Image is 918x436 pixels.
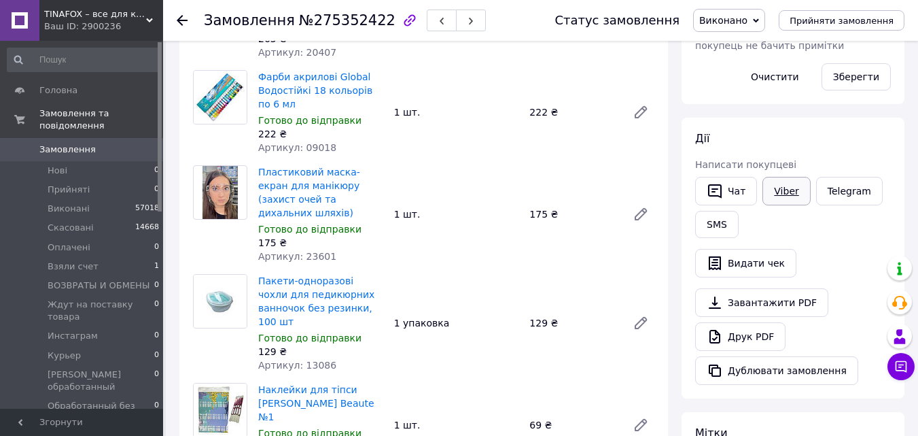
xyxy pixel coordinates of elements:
span: Написати покупцеві [695,159,796,170]
div: Повернутися назад [177,14,188,27]
span: Обработанный без ТТН [48,400,154,424]
img: Фарби акрилові Global Водостійкі 18 кольорів по 6 мл [194,71,247,124]
a: Друк PDF [695,322,785,351]
span: Відображається тільки вам, покупець не бачить примітки [695,27,844,51]
span: Замовлення та повідомлення [39,107,163,132]
div: 69 ₴ [524,416,622,435]
span: Готово до відправки [258,224,361,235]
span: 0 [154,369,159,393]
span: 0 [154,330,159,342]
div: 129 ₴ [524,314,622,333]
span: 0 [154,299,159,323]
div: Статус замовлення [554,14,679,27]
span: 14668 [135,222,159,234]
button: SMS [695,211,739,238]
span: Дії [695,132,709,145]
span: Виконано [699,15,747,26]
div: 222 ₴ [258,127,383,141]
span: Готово до відправки [258,115,361,126]
a: Viber [762,177,810,205]
a: Наклейки для тіпси [PERSON_NAME] Beaute №1 [258,384,374,422]
a: Редагувати [627,201,654,228]
button: Чат з покупцем [887,353,915,380]
span: 57018 [135,203,159,215]
span: Скасовані [48,222,94,234]
div: Ваш ID: 2900236 [44,20,163,33]
button: Видати чек [695,249,796,278]
span: Нові [48,165,67,177]
div: 1 шт. [389,205,525,224]
button: Очистити [739,63,811,90]
a: Завантажити PDF [695,288,828,317]
span: Готово до відправки [258,333,361,343]
span: Головна [39,84,77,97]
span: Артикул: 23601 [258,251,336,262]
span: Оплачені [48,241,90,254]
span: Артикул: 13086 [258,360,336,371]
span: ВОЗВРАТЫ И ОБМЕНЫ [48,280,149,292]
div: 222 ₴ [524,103,622,122]
span: TINAFOX – все для краси [44,8,146,20]
span: Артикул: 20407 [258,47,336,58]
span: Инстаграм [48,330,98,342]
div: 1 упаковка [389,314,525,333]
a: Фарби акрилові Global Водостійкі 18 кольорів по 6 мл [258,71,372,110]
span: Артикул: 09018 [258,142,336,153]
span: 0 [154,241,159,254]
span: [PERSON_NAME] обработанный [48,369,154,393]
input: Пошук [7,48,160,72]
div: 1 шт. [389,103,525,122]
span: Виконані [48,203,90,215]
span: Прийняті [48,184,90,196]
button: Чат [695,177,757,205]
div: 1 шт. [389,416,525,435]
button: Прийняти замовлення [779,10,904,31]
button: Дублювати замовлення [695,356,858,385]
a: Редагувати [627,99,654,126]
span: 0 [154,350,159,362]
span: 0 [154,165,159,177]
span: Замовлення [204,12,295,29]
img: Пакети-одноразові чохли для педикюрних ванночок без резинки, 100 шт [194,275,247,328]
div: 129 ₴ [258,345,383,358]
span: 0 [154,184,159,196]
a: Редагувати [627,309,654,337]
img: Пластиковий маска-екран для манікюру (захист очей та дихальних шляхів) [202,166,239,219]
span: Ждут на поставку товара [48,299,154,323]
div: 175 ₴ [524,205,622,224]
a: Telegram [816,177,883,205]
span: 1 [154,261,159,273]
span: Прийняти замовлення [790,16,894,26]
div: 175 ₴ [258,236,383,250]
button: Зберегти [822,63,891,90]
span: Курьер [48,350,81,362]
span: №275352422 [299,12,395,29]
span: Замовлення [39,144,96,156]
span: Взяли счет [48,261,99,273]
a: Пакети-одноразові чохли для педикюрних ванночок без резинки, 100 шт [258,275,374,327]
span: 0 [154,280,159,292]
span: 0 [154,400,159,424]
a: Пластиковий маска-екран для манікюру (захист очей та дихальних шляхів) [258,167,360,218]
